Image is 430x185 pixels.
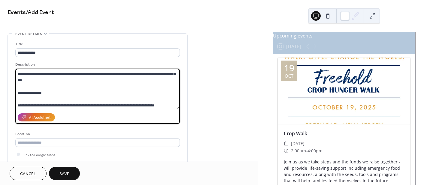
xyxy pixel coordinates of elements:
[26,7,54,18] span: / Add Event
[273,32,415,39] div: Upcoming events
[10,167,47,180] button: Cancel
[278,159,410,184] div: Join us as we take steps and the funds we raise together - will provide life-saving support inclu...
[15,131,179,137] div: Location
[20,171,36,177] span: Cancel
[15,31,42,37] span: Event details
[18,113,55,121] button: AI Assistant
[284,64,294,73] div: 19
[291,147,306,154] span: 2:00pm
[49,167,80,180] button: Save
[278,130,410,137] div: Crop Walk
[291,140,304,147] span: [DATE]
[15,41,179,47] div: Title
[59,171,69,177] span: Save
[29,115,51,121] div: AI Assistant
[8,7,26,18] a: Events
[15,61,179,68] div: Description
[284,147,289,154] div: ​
[307,147,322,154] span: 4:00pm
[23,152,56,158] span: Link to Google Maps
[284,140,289,147] div: ​
[306,147,307,154] span: -
[285,74,293,78] div: Oct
